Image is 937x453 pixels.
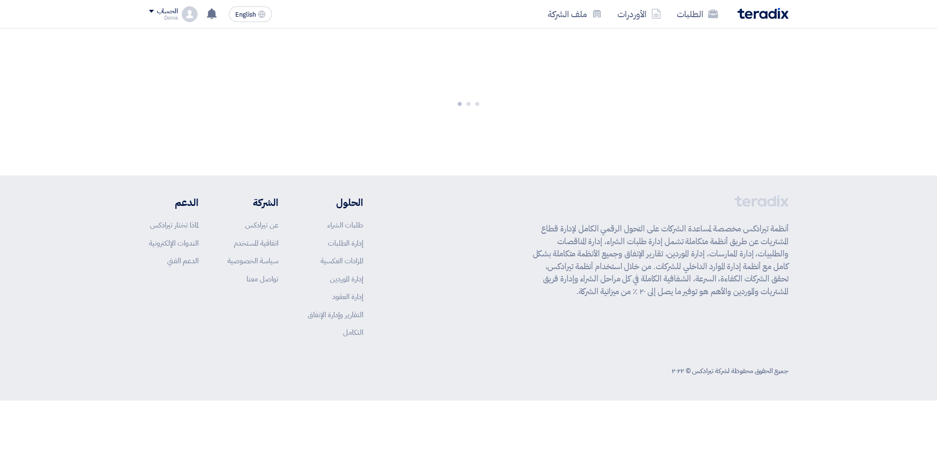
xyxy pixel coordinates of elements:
[157,7,178,16] div: الحساب
[235,11,256,18] span: English
[227,255,278,266] a: سياسة الخصوصية
[234,238,278,249] a: اتفاقية المستخدم
[328,238,363,249] a: إدارة الطلبات
[332,291,363,302] a: إدارة العقود
[227,195,278,210] li: الشركة
[149,15,178,21] div: Donia
[610,2,669,25] a: الأوردرات
[669,2,726,25] a: الطلبات
[672,366,788,376] div: جميع الحقوق محفوظة لشركة تيرادكس © ٢٠٢٢
[167,255,198,266] a: الدعم الفني
[149,238,198,249] a: الندوات الإلكترونية
[229,6,272,22] button: English
[308,195,363,210] li: الحلول
[330,274,363,284] a: إدارة الموردين
[308,309,363,320] a: التقارير وإدارة الإنفاق
[245,220,278,230] a: عن تيرادكس
[150,220,198,230] a: لماذا تختار تيرادكس
[540,2,610,25] a: ملف الشركة
[327,220,363,230] a: طلبات الشراء
[738,8,789,19] img: Teradix logo
[182,6,197,22] img: profile_test.png
[149,195,198,210] li: الدعم
[343,327,363,338] a: التكامل
[321,255,363,266] a: المزادات العكسية
[247,274,278,284] a: تواصل معنا
[533,223,789,298] p: أنظمة تيرادكس مخصصة لمساعدة الشركات على التحول الرقمي الكامل لإدارة قطاع المشتريات عن طريق أنظمة ...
